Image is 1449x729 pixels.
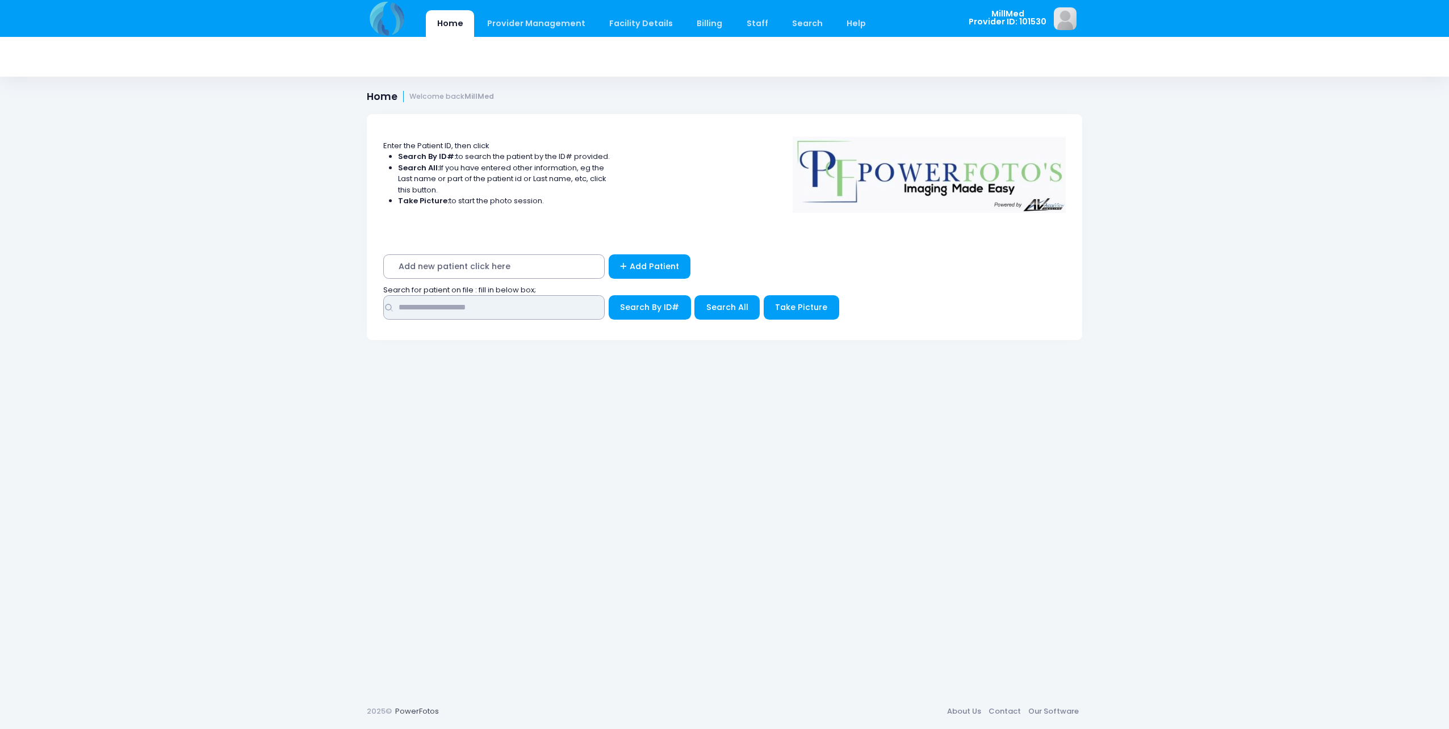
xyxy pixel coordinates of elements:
a: PowerFotos [395,706,439,717]
strong: Search By ID#: [398,151,456,162]
button: Take Picture [764,295,839,320]
li: to start the photo session. [398,195,610,207]
a: Billing [686,10,734,37]
span: Search By ID# [620,301,679,313]
img: Logo [788,129,1071,213]
span: Enter the Patient ID, then click [383,140,489,151]
strong: MillMed [464,91,494,101]
h1: Home [367,91,494,103]
li: to search the patient by the ID# provided. [398,151,610,162]
a: Provider Management [476,10,596,37]
a: Facility Details [598,10,684,37]
span: Add new patient click here [383,254,605,279]
strong: Search All: [398,162,439,173]
a: Our Software [1024,701,1082,722]
li: If you have entered other information, eg the Last name or part of the patient id or Last name, e... [398,162,610,196]
a: Help [836,10,877,37]
small: Welcome back [409,93,494,101]
a: Staff [735,10,779,37]
a: Add Patient [609,254,691,279]
a: Search [781,10,834,37]
span: Take Picture [775,301,827,313]
button: Search All [694,295,760,320]
span: 2025© [367,706,392,717]
a: Contact [985,701,1024,722]
span: Search for patient on file : fill in below box; [383,284,536,295]
a: Home [426,10,474,37]
span: Search All [706,301,748,313]
strong: Take Picture: [398,195,449,206]
span: MillMed Provider ID: 101530 [969,10,1046,26]
img: image [1054,7,1077,30]
button: Search By ID# [609,295,691,320]
a: About Us [943,701,985,722]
